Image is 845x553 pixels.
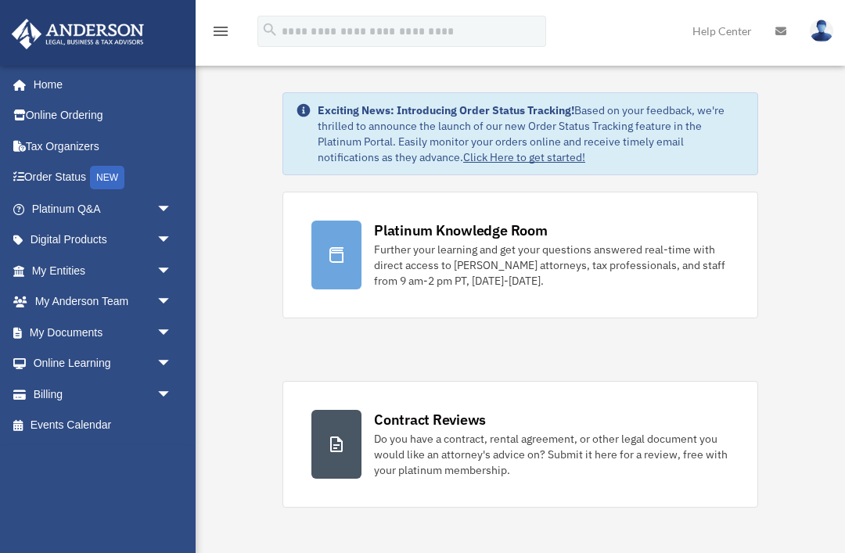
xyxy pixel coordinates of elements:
a: Billingarrow_drop_down [11,379,196,410]
a: Platinum Knowledge Room Further your learning and get your questions answered real-time with dire... [282,192,758,318]
div: NEW [90,166,124,189]
a: Online Ordering [11,100,196,131]
a: Click Here to get started! [463,150,585,164]
img: Anderson Advisors Platinum Portal [7,19,149,49]
a: Home [11,69,188,100]
div: Platinum Knowledge Room [374,221,548,240]
div: Based on your feedback, we're thrilled to announce the launch of our new Order Status Tracking fe... [318,102,745,165]
strong: Exciting News: Introducing Order Status Tracking! [318,103,574,117]
a: Events Calendar [11,410,196,441]
a: Digital Productsarrow_drop_down [11,224,196,256]
a: menu [211,27,230,41]
i: menu [211,22,230,41]
span: arrow_drop_down [156,193,188,225]
span: arrow_drop_down [156,348,188,380]
span: arrow_drop_down [156,224,188,257]
a: Contract Reviews Do you have a contract, rental agreement, or other legal document you would like... [282,381,758,508]
a: My Anderson Teamarrow_drop_down [11,286,196,318]
span: arrow_drop_down [156,379,188,411]
a: Online Learningarrow_drop_down [11,348,196,379]
img: User Pic [810,20,833,42]
a: My Entitiesarrow_drop_down [11,255,196,286]
span: arrow_drop_down [156,286,188,318]
i: search [261,21,279,38]
a: Order StatusNEW [11,162,196,194]
a: My Documentsarrow_drop_down [11,317,196,348]
span: arrow_drop_down [156,317,188,349]
div: Contract Reviews [374,410,486,429]
div: Further your learning and get your questions answered real-time with direct access to [PERSON_NAM... [374,242,729,289]
span: arrow_drop_down [156,255,188,287]
a: Platinum Q&Aarrow_drop_down [11,193,196,224]
div: Do you have a contract, rental agreement, or other legal document you would like an attorney's ad... [374,431,729,478]
a: Tax Organizers [11,131,196,162]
